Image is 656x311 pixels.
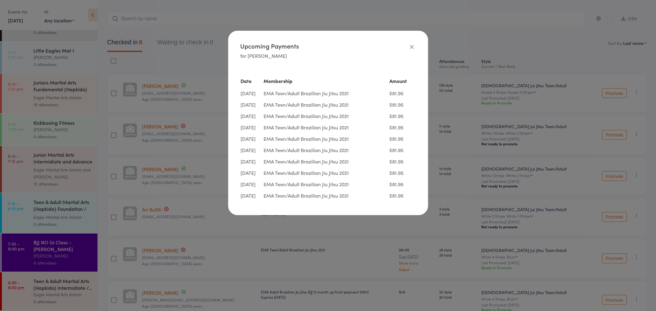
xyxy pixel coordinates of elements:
td: $81.95 [389,147,415,153]
td: $81.95 [389,193,415,199]
th: Date [241,78,264,85]
td: $81.95 [389,113,415,119]
td: EMA Teen/Adult Brazilian Jiu Jitsu 2021 [263,181,389,187]
td: EMA Teen/Adult Brazilian Jiu Jitsu 2021 [263,193,389,199]
td: EMA Teen/Adult Brazilian Jiu Jitsu 2021 [263,170,389,176]
td: [DATE] [241,124,264,130]
th: Membership [263,78,389,85]
td: EMA Teen/Adult Brazilian Jiu Jitsu 2021 [263,124,389,130]
td: [DATE] [241,147,264,153]
td: $81.95 [389,159,415,164]
td: [DATE] [241,193,264,199]
td: $81.95 [389,181,415,187]
td: $81.95 [389,102,415,108]
td: $81.95 [389,124,415,130]
td: EMA Teen/Adult Brazilian Jiu Jitsu 2021 [263,102,389,108]
td: [DATE] [241,102,264,108]
td: EMA Teen/Adult Brazilian Jiu Jitsu 2021 [263,90,389,96]
td: [DATE] [241,170,264,176]
div: Upcoming Payments [241,43,416,58]
td: [DATE] [241,181,264,187]
th: Amount [389,78,415,85]
td: $81.95 [389,170,415,176]
td: EMA Teen/Adult Brazilian Jiu Jitsu 2021 [263,159,389,164]
td: $81.95 [389,136,415,142]
td: $81.95 [389,90,415,96]
div: for [PERSON_NAME] [241,53,408,58]
td: EMA Teen/Adult Brazilian Jiu Jitsu 2021 [263,136,389,142]
td: [DATE] [241,90,264,96]
td: EMA Teen/Adult Brazilian Jiu Jitsu 2021 [263,147,389,153]
td: [DATE] [241,113,264,119]
td: [DATE] [241,159,264,164]
td: [DATE] [241,136,264,142]
td: EMA Teen/Adult Brazilian Jiu Jitsu 2021 [263,113,389,119]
